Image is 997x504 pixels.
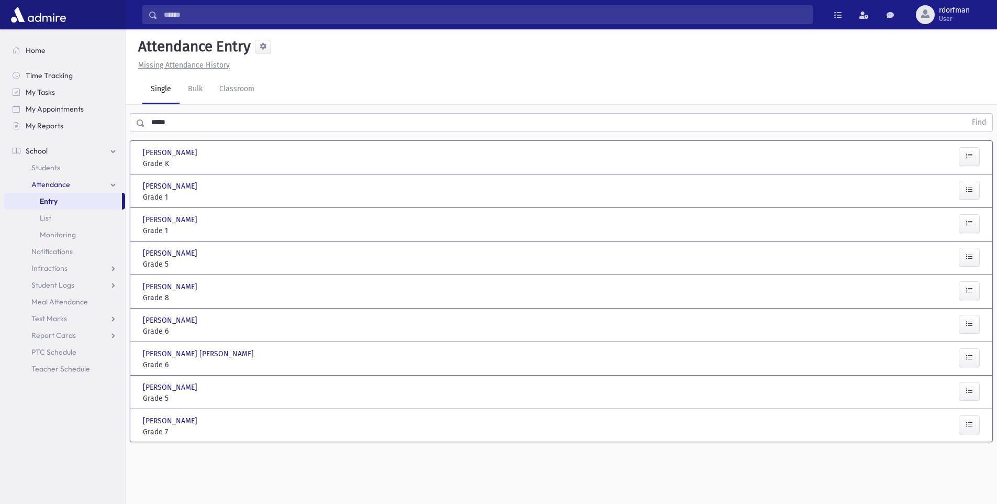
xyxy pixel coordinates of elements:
[4,143,125,159] a: School
[939,15,970,23] span: User
[143,259,274,270] span: Grade 5
[26,104,84,114] span: My Appointments
[31,364,90,374] span: Teacher Schedule
[143,248,199,259] span: [PERSON_NAME]
[4,310,125,327] a: Test Marks
[143,147,199,158] span: [PERSON_NAME]
[143,281,199,292] span: [PERSON_NAME]
[158,5,812,24] input: Search
[26,46,46,55] span: Home
[4,327,125,344] a: Report Cards
[31,247,73,256] span: Notifications
[40,230,76,239] span: Monitoring
[138,61,230,70] u: Missing Attendance History
[26,87,55,97] span: My Tasks
[4,42,125,59] a: Home
[180,75,211,104] a: Bulk
[4,277,125,293] a: Student Logs
[4,243,125,260] a: Notifications
[31,180,70,189] span: Attendance
[143,315,199,326] span: [PERSON_NAME]
[31,347,76,357] span: PTC Schedule
[143,426,274,437] span: Grade 7
[143,214,199,225] span: [PERSON_NAME]
[143,192,274,203] span: Grade 1
[4,226,125,243] a: Monitoring
[134,38,251,56] h5: Attendance Entry
[8,4,69,25] img: AdmirePro
[143,348,256,359] span: [PERSON_NAME] [PERSON_NAME]
[4,260,125,277] a: Infractions
[143,292,274,303] span: Grade 8
[143,225,274,236] span: Grade 1
[4,176,125,193] a: Attendance
[26,121,63,130] span: My Reports
[4,67,125,84] a: Time Tracking
[143,393,274,404] span: Grade 5
[142,75,180,104] a: Single
[211,75,263,104] a: Classroom
[4,159,125,176] a: Students
[31,280,74,290] span: Student Logs
[31,264,68,273] span: Infractions
[4,344,125,360] a: PTC Schedule
[31,297,88,306] span: Meal Attendance
[143,158,274,169] span: Grade K
[4,101,125,117] a: My Appointments
[134,61,230,70] a: Missing Attendance History
[40,196,58,206] span: Entry
[4,193,122,210] a: Entry
[143,181,199,192] span: [PERSON_NAME]
[143,326,274,337] span: Grade 6
[31,163,60,172] span: Students
[31,331,76,340] span: Report Cards
[40,213,51,223] span: List
[966,114,992,132] button: Find
[939,6,970,15] span: rdorfman
[4,117,125,134] a: My Reports
[4,210,125,226] a: List
[31,314,67,323] span: Test Marks
[26,146,48,156] span: School
[4,84,125,101] a: My Tasks
[143,382,199,393] span: [PERSON_NAME]
[143,359,274,370] span: Grade 6
[4,293,125,310] a: Meal Attendance
[143,415,199,426] span: [PERSON_NAME]
[26,71,73,80] span: Time Tracking
[4,360,125,377] a: Teacher Schedule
